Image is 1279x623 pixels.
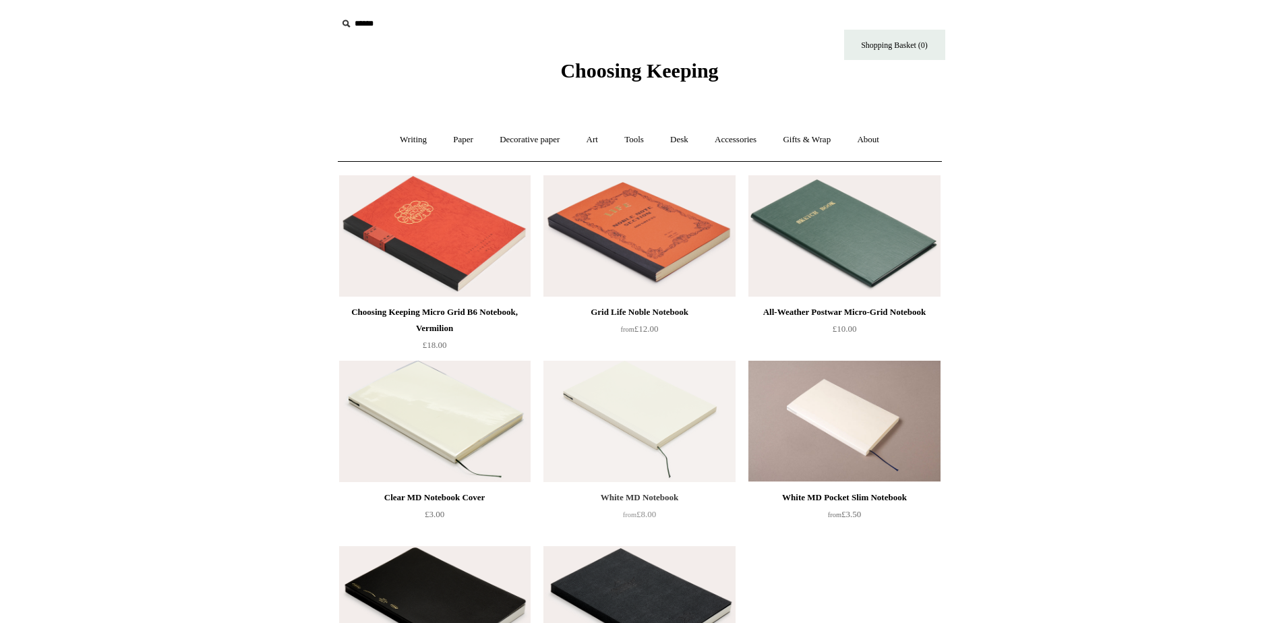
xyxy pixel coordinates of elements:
div: Grid Life Noble Notebook [547,304,732,320]
a: Paper [441,122,485,158]
span: £10.00 [833,324,857,334]
span: from [828,511,841,518]
div: White MD Notebook [547,489,732,506]
a: Choosing Keeping Micro Grid B6 Notebook, Vermilion Choosing Keeping Micro Grid B6 Notebook, Vermi... [339,175,531,297]
a: Clear MD Notebook Cover £3.00 [339,489,531,545]
img: All-Weather Postwar Micro-Grid Notebook [748,175,940,297]
a: Art [574,122,610,158]
a: All-Weather Postwar Micro-Grid Notebook All-Weather Postwar Micro-Grid Notebook [748,175,940,297]
div: White MD Pocket Slim Notebook [752,489,936,506]
a: Decorative paper [487,122,572,158]
a: White MD Pocket Slim Notebook White MD Pocket Slim Notebook [748,361,940,482]
a: Choosing Keeping Micro Grid B6 Notebook, Vermilion £18.00 [339,304,531,359]
img: Clear MD Notebook Cover [339,361,531,482]
img: Grid Life Noble Notebook [543,175,735,297]
a: Tools [612,122,656,158]
span: from [621,326,634,333]
span: from [623,511,636,518]
div: Choosing Keeping Micro Grid B6 Notebook, Vermilion [343,304,527,336]
a: White MD Notebook White MD Notebook [543,361,735,482]
span: £3.50 [828,509,861,519]
a: All-Weather Postwar Micro-Grid Notebook £10.00 [748,304,940,359]
span: £3.00 [425,509,444,519]
img: White MD Pocket Slim Notebook [748,361,940,482]
a: White MD Notebook from£8.00 [543,489,735,545]
a: Clear MD Notebook Cover Clear MD Notebook Cover [339,361,531,482]
span: Choosing Keeping [560,59,718,82]
span: £18.00 [423,340,447,350]
img: White MD Notebook [543,361,735,482]
div: Clear MD Notebook Cover [343,489,527,506]
a: Writing [388,122,439,158]
span: £8.00 [623,509,656,519]
div: All-Weather Postwar Micro-Grid Notebook [752,304,936,320]
img: Choosing Keeping Micro Grid B6 Notebook, Vermilion [339,175,531,297]
span: £12.00 [621,324,659,334]
a: About [845,122,891,158]
a: Shopping Basket (0) [844,30,945,60]
a: Choosing Keeping [560,70,718,80]
a: Desk [658,122,701,158]
a: Grid Life Noble Notebook from£12.00 [543,304,735,359]
a: Accessories [703,122,769,158]
a: Gifts & Wrap [771,122,843,158]
a: Grid Life Noble Notebook Grid Life Noble Notebook [543,175,735,297]
a: White MD Pocket Slim Notebook from£3.50 [748,489,940,545]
